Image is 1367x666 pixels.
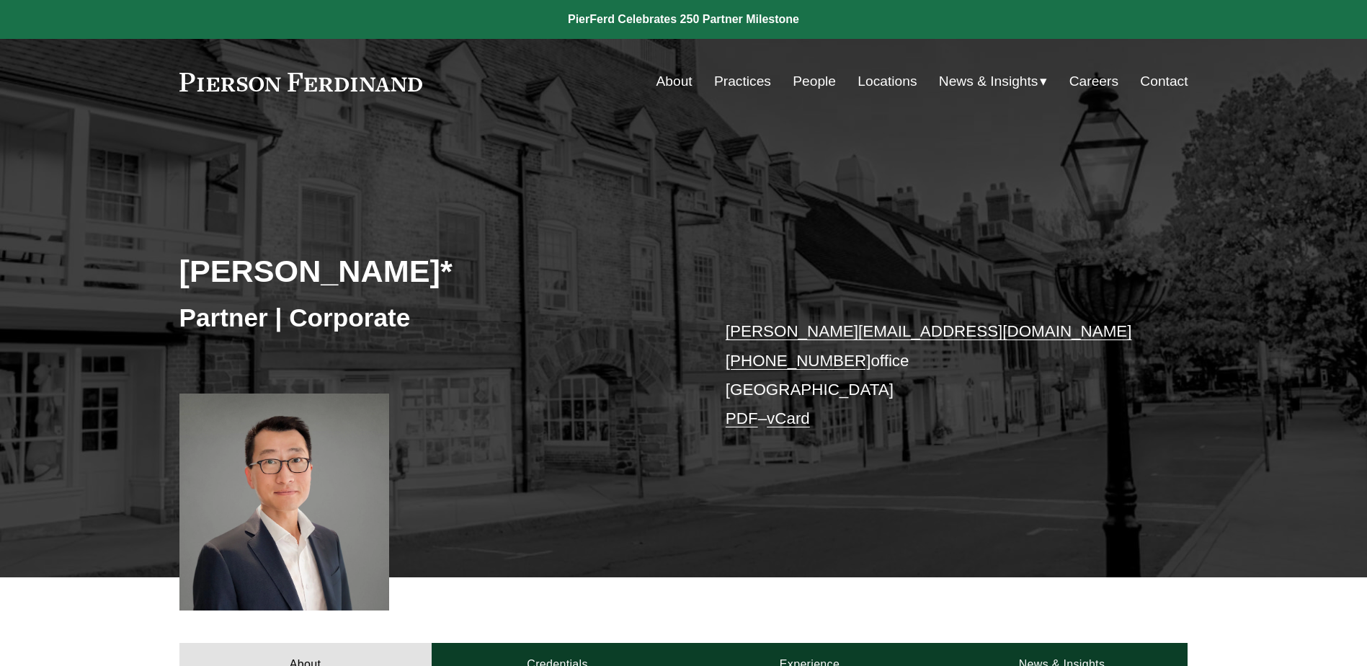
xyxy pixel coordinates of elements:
[1069,68,1118,95] a: Careers
[1140,68,1188,95] a: Contact
[858,68,917,95] a: Locations
[656,68,693,95] a: About
[726,317,1146,433] p: office [GEOGRAPHIC_DATA] –
[793,68,836,95] a: People
[939,69,1038,94] span: News & Insights
[179,252,684,290] h2: [PERSON_NAME]*
[726,409,758,427] a: PDF
[767,409,810,427] a: vCard
[179,302,684,334] h3: Partner | Corporate
[726,322,1132,340] a: [PERSON_NAME][EMAIL_ADDRESS][DOMAIN_NAME]
[714,68,771,95] a: Practices
[726,352,871,370] a: [PHONE_NUMBER]
[939,68,1048,95] a: folder dropdown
